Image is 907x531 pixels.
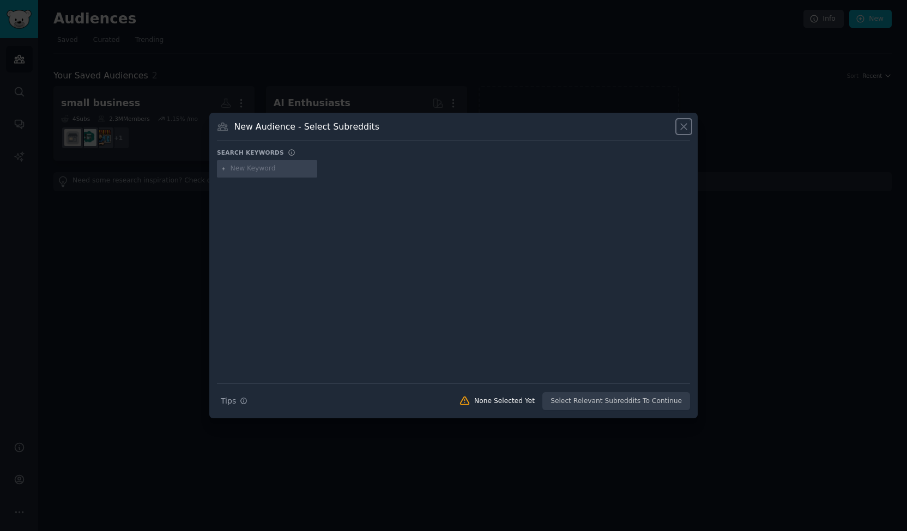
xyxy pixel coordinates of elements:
[231,164,313,174] input: New Keyword
[234,121,379,132] h3: New Audience - Select Subreddits
[221,395,236,407] span: Tips
[474,396,535,406] div: None Selected Yet
[217,392,251,411] button: Tips
[217,149,284,156] h3: Search keywords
